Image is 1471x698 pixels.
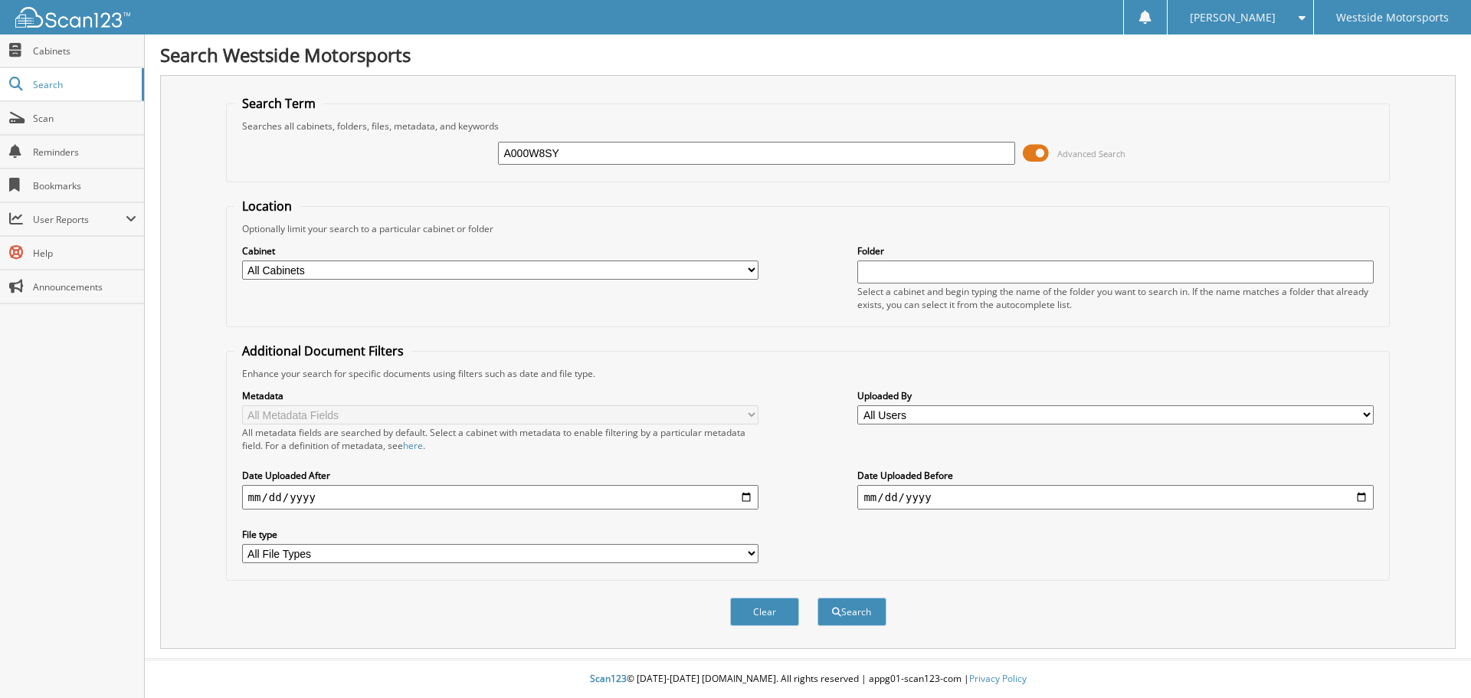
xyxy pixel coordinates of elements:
label: Metadata [242,389,758,402]
label: Folder [857,244,1374,257]
span: Advanced Search [1057,148,1125,159]
div: Enhance your search for specific documents using filters such as date and file type. [234,367,1382,380]
legend: Additional Document Filters [234,342,411,359]
a: Privacy Policy [969,672,1027,685]
label: Uploaded By [857,389,1374,402]
h1: Search Westside Motorsports [160,42,1456,67]
div: All metadata fields are searched by default. Select a cabinet with metadata to enable filtering b... [242,426,758,452]
span: Reminders [33,146,136,159]
label: Cabinet [242,244,758,257]
button: Search [817,598,886,626]
span: Search [33,78,134,91]
img: scan123-logo-white.svg [15,7,130,28]
legend: Search Term [234,95,323,112]
legend: Location [234,198,300,215]
div: Optionally limit your search to a particular cabinet or folder [234,222,1382,235]
a: here [403,439,423,452]
div: © [DATE]-[DATE] [DOMAIN_NAME]. All rights reserved | appg01-scan123-com | [145,660,1471,698]
span: Help [33,247,136,260]
input: start [242,485,758,510]
label: Date Uploaded Before [857,469,1374,482]
span: User Reports [33,213,126,226]
span: [PERSON_NAME] [1190,13,1276,22]
span: Scan123 [590,672,627,685]
div: Searches all cabinets, folders, files, metadata, and keywords [234,120,1382,133]
span: Scan [33,112,136,125]
label: File type [242,528,758,541]
div: Select a cabinet and begin typing the name of the folder you want to search in. If the name match... [857,285,1374,311]
span: Cabinets [33,44,136,57]
span: Bookmarks [33,179,136,192]
input: end [857,485,1374,510]
label: Date Uploaded After [242,469,758,482]
span: Westside Motorsports [1336,13,1449,22]
button: Clear [730,598,799,626]
span: Announcements [33,280,136,293]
